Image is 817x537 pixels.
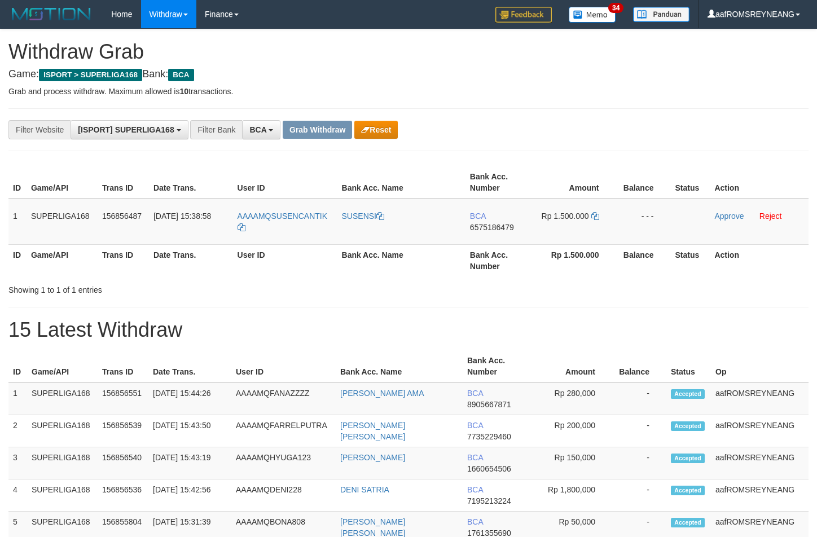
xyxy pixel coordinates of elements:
[148,350,231,382] th: Date Trans.
[608,3,623,13] span: 34
[340,485,389,494] a: DENI SATRIA
[591,212,599,221] a: Copy 1500000 to clipboard
[354,121,398,139] button: Reset
[671,454,705,463] span: Accepted
[714,212,744,221] a: Approve
[612,350,666,382] th: Balance
[98,479,148,512] td: 156856536
[27,350,98,382] th: Game/API
[612,415,666,447] td: -
[534,244,616,276] th: Rp 1.500.000
[8,350,27,382] th: ID
[711,415,809,447] td: aafROMSREYNEANG
[27,166,98,199] th: Game/API
[670,244,710,276] th: Status
[470,223,514,232] span: Copy 6575186479 to clipboard
[465,244,534,276] th: Bank Acc. Number
[148,479,231,512] td: [DATE] 15:42:56
[616,166,671,199] th: Balance
[8,244,27,276] th: ID
[27,447,98,479] td: SUPERLIGA168
[534,166,616,199] th: Amount
[711,382,809,415] td: aafROMSREYNEANG
[283,121,352,139] button: Grab Withdraw
[337,166,465,199] th: Bank Acc. Name
[98,350,148,382] th: Trans ID
[759,212,782,221] a: Reject
[233,244,337,276] th: User ID
[542,212,589,221] span: Rp 1.500.000
[671,421,705,431] span: Accepted
[531,447,612,479] td: Rp 150,000
[148,447,231,479] td: [DATE] 15:43:19
[666,350,711,382] th: Status
[8,166,27,199] th: ID
[231,479,336,512] td: AAAAMQDENI228
[671,486,705,495] span: Accepted
[238,212,327,221] span: AAAAMQSUSENCANTIK
[467,464,511,473] span: Copy 1660654506 to clipboard
[238,212,327,232] a: AAAAMQSUSENCANTIK
[569,7,616,23] img: Button%20Memo.svg
[27,415,98,447] td: SUPERLIGA168
[710,244,809,276] th: Action
[467,389,483,398] span: BCA
[616,244,671,276] th: Balance
[340,453,405,462] a: [PERSON_NAME]
[8,41,809,63] h1: Withdraw Grab
[710,166,809,199] th: Action
[233,166,337,199] th: User ID
[531,382,612,415] td: Rp 280,000
[8,120,71,139] div: Filter Website
[467,517,483,526] span: BCA
[467,496,511,505] span: Copy 7195213224 to clipboard
[671,389,705,399] span: Accepted
[670,166,710,199] th: Status
[27,479,98,512] td: SUPERLIGA168
[342,212,384,221] a: SUSENSI
[467,421,483,430] span: BCA
[612,479,666,512] td: -
[340,389,424,398] a: [PERSON_NAME] AMA
[671,518,705,527] span: Accepted
[711,350,809,382] th: Op
[149,244,233,276] th: Date Trans.
[467,400,511,409] span: Copy 8905667871 to clipboard
[78,125,174,134] span: [ISPORT] SUPERLIGA168
[612,382,666,415] td: -
[337,244,465,276] th: Bank Acc. Name
[8,199,27,245] td: 1
[98,415,148,447] td: 156856539
[231,415,336,447] td: AAAAMQFARRELPUTRA
[98,166,149,199] th: Trans ID
[102,212,142,221] span: 156856487
[531,350,612,382] th: Amount
[612,447,666,479] td: -
[336,350,463,382] th: Bank Acc. Name
[249,125,266,134] span: BCA
[168,69,194,81] span: BCA
[231,350,336,382] th: User ID
[8,447,27,479] td: 3
[463,350,531,382] th: Bank Acc. Number
[231,447,336,479] td: AAAAMQHYUGA123
[231,382,336,415] td: AAAAMQFANAZZZZ
[470,212,486,221] span: BCA
[98,382,148,415] td: 156856551
[27,382,98,415] td: SUPERLIGA168
[616,199,671,245] td: - - -
[531,479,612,512] td: Rp 1,800,000
[190,120,242,139] div: Filter Bank
[98,447,148,479] td: 156856540
[8,479,27,512] td: 4
[711,479,809,512] td: aafROMSREYNEANG
[633,7,689,22] img: panduan.png
[8,382,27,415] td: 1
[465,166,534,199] th: Bank Acc. Number
[39,69,142,81] span: ISPORT > SUPERLIGA168
[8,69,809,80] h4: Game: Bank:
[8,280,332,296] div: Showing 1 to 1 of 1 entries
[148,382,231,415] td: [DATE] 15:44:26
[711,447,809,479] td: aafROMSREYNEANG
[8,319,809,341] h1: 15 Latest Withdraw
